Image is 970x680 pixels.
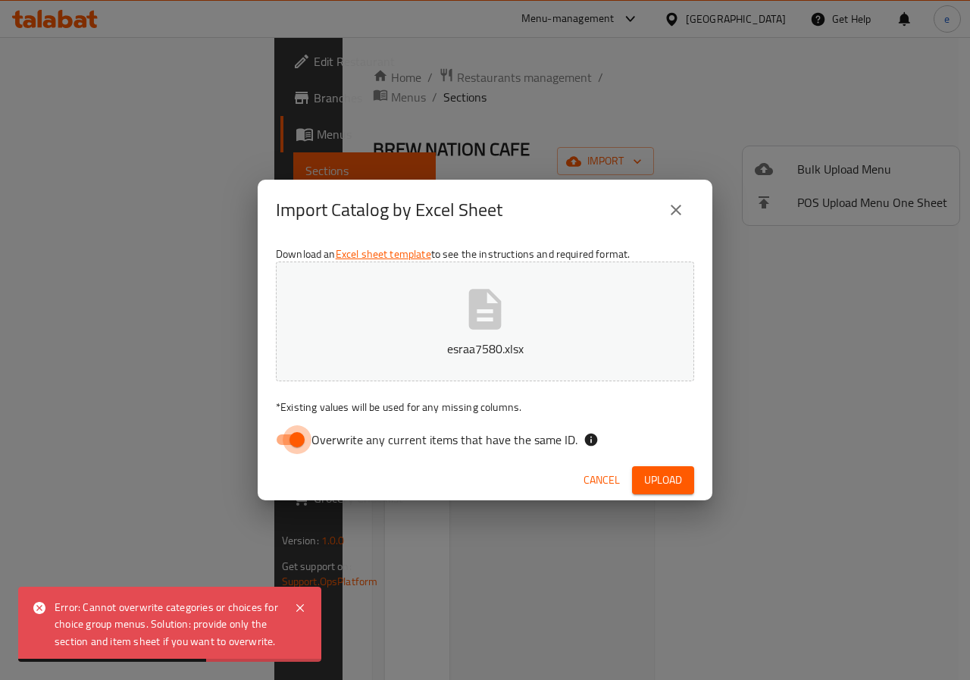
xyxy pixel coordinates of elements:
[258,240,712,460] div: Download an to see the instructions and required format.
[584,432,599,447] svg: If the overwrite option isn't selected, then the items that match an existing ID will be ignored ...
[644,471,682,490] span: Upload
[299,340,671,358] p: esraa7580.xlsx
[55,599,279,650] div: Error: Cannot overwrite categories or choices for choice group menus. Solution: provide only the ...
[276,400,694,415] p: Existing values will be used for any missing columns.
[276,262,694,381] button: esraa7580.xlsx
[577,466,626,494] button: Cancel
[584,471,620,490] span: Cancel
[632,466,694,494] button: Upload
[311,431,577,449] span: Overwrite any current items that have the same ID.
[336,244,431,264] a: Excel sheet template
[276,198,502,222] h2: Import Catalog by Excel Sheet
[658,192,694,228] button: close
